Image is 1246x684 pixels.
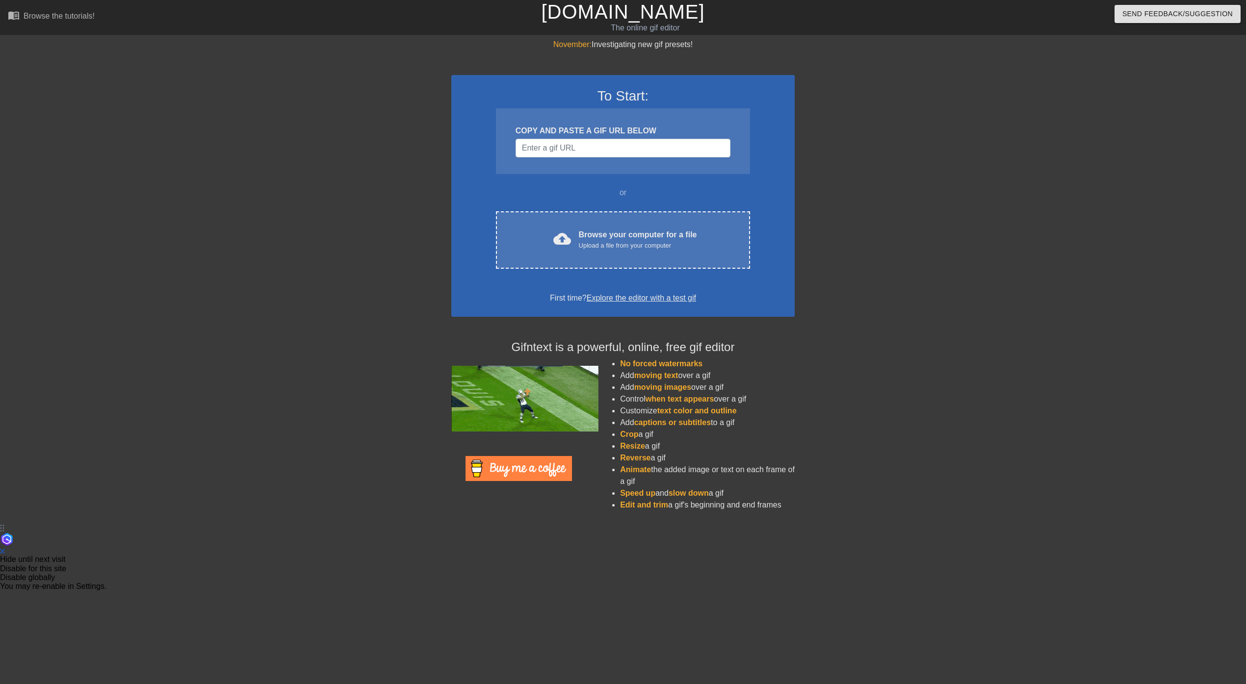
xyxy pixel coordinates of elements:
li: Control over a gif [620,393,795,405]
span: Send Feedback/Suggestion [1122,8,1233,20]
span: menu_book [8,9,20,21]
a: [DOMAIN_NAME] [541,1,704,23]
a: Explore the editor with a test gif [587,294,696,302]
li: and a gif [620,487,795,499]
h4: Gifntext is a powerful, online, free gif editor [451,340,795,355]
div: The online gif editor [420,22,871,34]
div: COPY AND PASTE A GIF URL BELOW [516,125,730,137]
span: Crop [620,430,638,438]
span: when text appears [646,395,714,403]
span: text color and outline [657,406,737,415]
span: slow down [669,489,709,497]
span: Edit and trim [620,501,668,509]
div: Browse your computer for a file [579,229,697,251]
li: Add over a gif [620,381,795,393]
button: Send Feedback/Suggestion [1115,5,1241,23]
li: the added image or text on each frame of a gif [620,464,795,487]
span: Speed up [620,489,655,497]
li: a gif [620,429,795,440]
input: Username [516,139,730,157]
li: a gif [620,440,795,452]
li: Add to a gif [620,417,795,429]
span: Reverse [620,454,650,462]
span: captions or subtitles [634,418,711,427]
div: or [477,187,769,199]
span: moving text [634,371,678,380]
span: Resize [620,442,645,450]
li: Customize [620,405,795,417]
li: Add over a gif [620,370,795,381]
span: moving images [634,383,691,391]
span: cloud_upload [553,230,571,248]
li: a gif [620,452,795,464]
div: First time? [464,292,782,304]
h3: To Start: [464,88,782,104]
div: Upload a file from your computer [579,241,697,251]
div: Browse the tutorials! [24,12,95,20]
a: Browse the tutorials! [8,9,95,25]
span: No forced watermarks [620,359,702,368]
span: November: [553,40,592,49]
li: a gif's beginning and end frames [620,499,795,511]
span: Animate [620,465,651,474]
img: football_small.gif [451,366,598,431]
img: Buy Me A Coffee [466,456,572,481]
div: Investigating new gif presets! [451,39,795,51]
